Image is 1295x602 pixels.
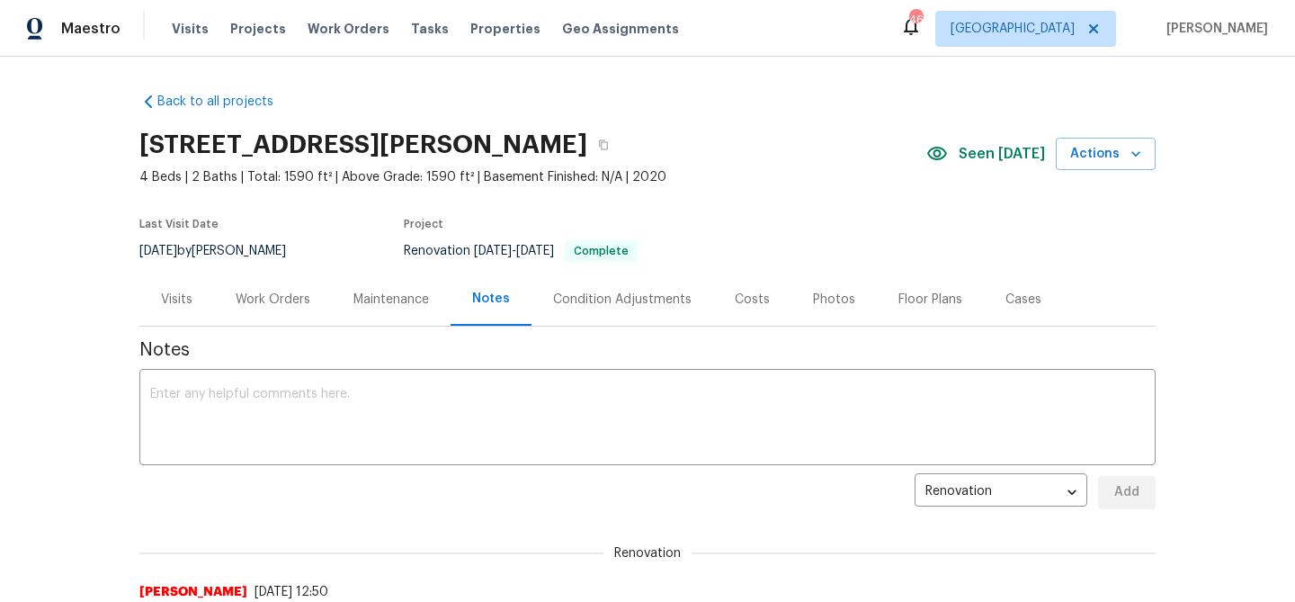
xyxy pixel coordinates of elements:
span: Project [404,219,443,229]
div: Renovation [915,471,1087,515]
div: Visits [161,291,192,309]
span: Last Visit Date [139,219,219,229]
span: Notes [139,341,1156,359]
span: Properties [470,20,540,38]
span: 4 Beds | 2 Baths | Total: 1590 ft² | Above Grade: 1590 ft² | Basement Finished: N/A | 2020 [139,168,926,186]
span: Maestro [61,20,121,38]
div: Costs [735,291,770,309]
div: Condition Adjustments [553,291,692,309]
span: [DATE] 12:50 [255,586,328,598]
div: Floor Plans [898,291,962,309]
span: Work Orders [308,20,389,38]
span: [PERSON_NAME] [139,583,247,601]
span: Renovation [404,245,638,257]
button: Actions [1056,138,1156,171]
span: [DATE] [474,245,512,257]
span: [GEOGRAPHIC_DATA] [951,20,1075,38]
span: Renovation [603,544,692,562]
a: Back to all projects [139,93,312,111]
span: - [474,245,554,257]
div: Photos [813,291,855,309]
div: Notes [472,290,510,308]
span: [DATE] [516,245,554,257]
button: Copy Address [587,129,620,161]
h2: [STREET_ADDRESS][PERSON_NAME] [139,136,587,154]
div: Cases [1005,291,1041,309]
span: Visits [172,20,209,38]
span: Tasks [411,22,449,35]
span: Geo Assignments [562,20,679,38]
span: Projects [230,20,286,38]
div: by [PERSON_NAME] [139,240,308,262]
span: Complete [567,246,636,256]
span: [PERSON_NAME] [1159,20,1268,38]
span: Seen [DATE] [959,145,1045,163]
div: 46 [909,11,922,29]
div: Work Orders [236,291,310,309]
span: Actions [1070,143,1141,166]
span: [DATE] [139,245,177,257]
div: Maintenance [353,291,429,309]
